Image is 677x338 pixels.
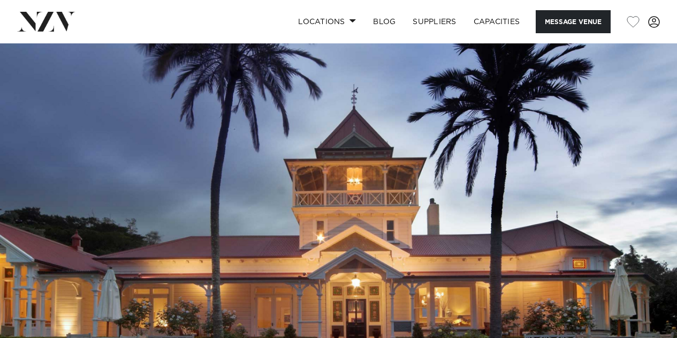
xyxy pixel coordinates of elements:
a: Locations [290,10,364,33]
img: nzv-logo.png [17,12,75,31]
button: Message Venue [536,10,611,33]
a: Capacities [465,10,529,33]
a: BLOG [364,10,404,33]
a: SUPPLIERS [404,10,465,33]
